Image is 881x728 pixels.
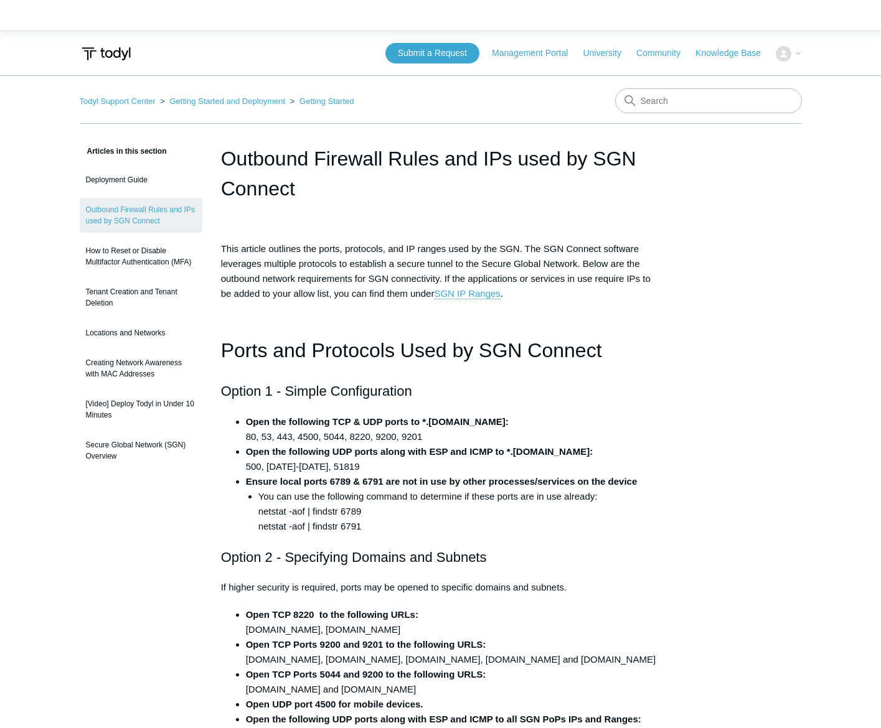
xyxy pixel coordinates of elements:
[158,96,288,106] li: Getting Started and Deployment
[246,446,593,457] strong: Open the following UDP ports along with ESP and ICMP to *.[DOMAIN_NAME]:
[221,335,661,366] h1: Ports and Protocols Used by SGN Connect
[299,96,354,106] a: Getting Started
[80,96,156,106] a: Todyl Support Center
[80,351,202,386] a: Creating Network Awareness with MAC Addresses
[80,198,202,233] a: Outbound Firewall Rules and IPs used by SGN Connect
[492,47,580,60] a: Management Portal
[246,416,509,427] strong: Open the following TCP & UDP ports to *.[DOMAIN_NAME]:
[80,96,158,106] li: Todyl Support Center
[246,714,641,724] strong: Open the following UDP ports along with ESP and ICMP to all SGN PoPs IPs and Ranges:
[246,476,638,487] strong: Ensure local ports 6789 & 6791 are not in use by other processes/services on the device
[221,546,661,568] h2: Option 2 - Specifying Domains and Subnets
[246,637,661,667] li: [DOMAIN_NAME], [DOMAIN_NAME], [DOMAIN_NAME], [DOMAIN_NAME] and [DOMAIN_NAME]
[80,42,133,65] img: Todyl Support Center Help Center home page
[434,288,500,299] a: SGN IP Ranges
[80,147,167,156] span: Articles in this section
[615,88,802,113] input: Search
[221,144,661,203] h1: Outbound Firewall Rules and IPs used by SGN Connect
[80,321,202,345] a: Locations and Networks
[246,414,661,444] li: 80, 53, 443, 4500, 5044, 8220, 9200, 9201
[246,444,661,474] li: 500, [DATE]-[DATE], 51819
[221,380,661,402] h2: Option 1 - Simple Configuration
[221,580,661,595] p: If higher security is required, ports may be opened to specific domains and subnets.
[288,96,354,106] li: Getting Started
[246,699,423,709] strong: Open UDP port 4500 for mobile devices.
[246,669,486,679] strong: Open TCP Ports 5044 and 9200 to the following URLS:
[636,47,693,60] a: Community
[583,47,633,60] a: University
[246,607,661,637] li: [DOMAIN_NAME], [DOMAIN_NAME]
[80,239,202,274] a: How to Reset or Disable Multifactor Authentication (MFA)
[80,392,202,427] a: [Video] Deploy Todyl in Under 10 Minutes
[246,639,486,650] strong: Open TCP Ports 9200 and 9201 to the following URLS:
[221,243,651,299] span: This article outlines the ports, protocols, and IP ranges used by the SGN. The SGN Connect softwa...
[80,280,202,315] a: Tenant Creation and Tenant Deletion
[258,489,661,534] li: You can use the following command to determine if these ports are in use already: netstat -aof | ...
[695,47,773,60] a: Knowledge Base
[169,96,285,106] a: Getting Started and Deployment
[385,43,479,63] a: Submit a Request
[246,667,661,697] li: [DOMAIN_NAME] and [DOMAIN_NAME]
[80,168,202,192] a: Deployment Guide
[80,433,202,468] a: Secure Global Network (SGN) Overview
[246,609,418,620] strong: Open TCP 8220 to the following URLs:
